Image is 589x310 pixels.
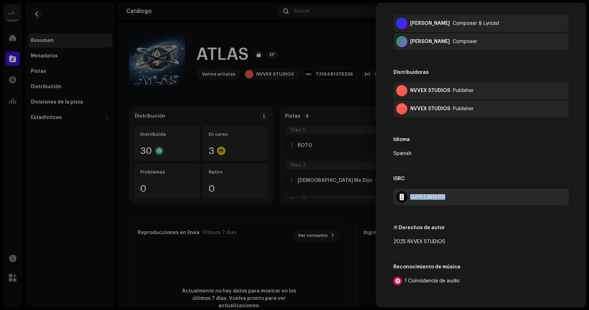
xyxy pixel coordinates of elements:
div: NVVEX STUDIOS [410,88,450,93]
div: Spanish [393,149,569,158]
div: Composer & Lyricist [453,21,500,26]
div: Composer [453,39,477,44]
div: Publisher [453,106,474,112]
div: Publisher [453,88,474,93]
div: ISRC [393,169,569,189]
div: Distribuidoras [393,63,569,82]
div: NVVEX STUDIOS [410,106,450,112]
div: 2025 NVVEX STUDIOS [393,238,569,246]
div: Idioma [393,130,569,149]
div: Reconocimiento de música [393,257,569,277]
div: Alejandro Ciprian [410,39,450,44]
div: Ⓟ Derechos de autor [393,218,569,238]
span: 1 Coincidencia de audio [405,278,460,284]
div: Cristian Genao [410,21,450,26]
div: QZYFZ2513751 [410,194,445,200]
